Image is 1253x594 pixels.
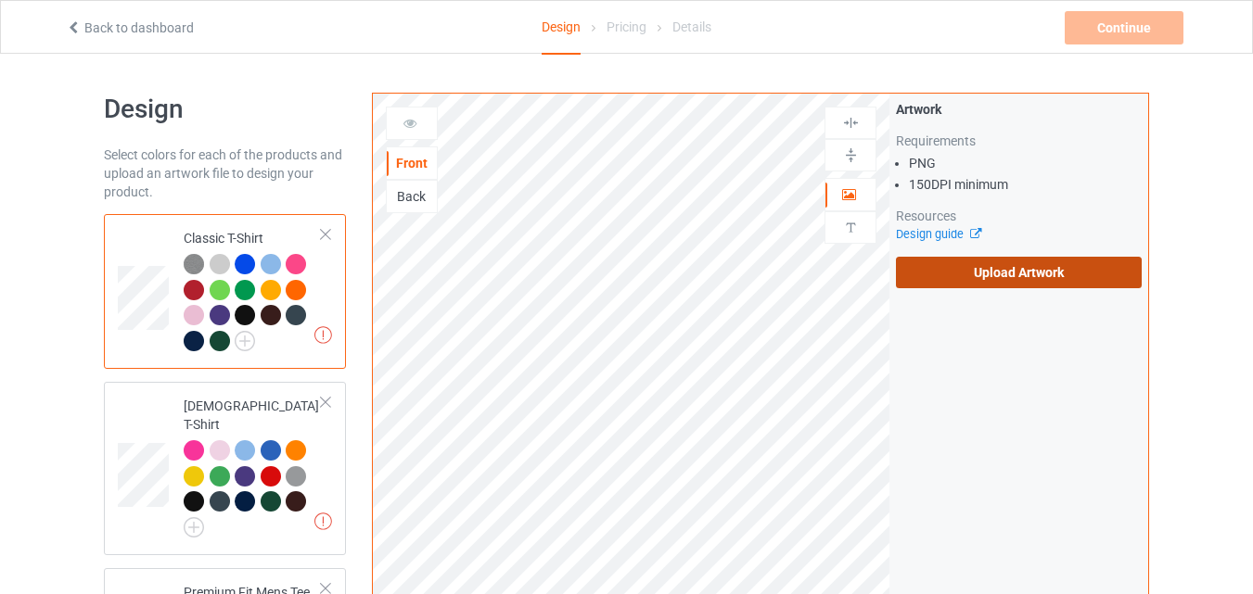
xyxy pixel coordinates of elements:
[314,512,332,530] img: exclamation icon
[896,227,980,241] a: Design guide
[896,207,1142,225] div: Resources
[66,20,194,35] a: Back to dashboard
[542,1,581,55] div: Design
[104,214,346,369] div: Classic T-Shirt
[909,175,1142,194] li: 150 DPI minimum
[842,219,860,236] img: svg%3E%0A
[235,331,255,351] img: svg+xml;base64,PD94bWwgdmVyc2lvbj0iMS4wIiBlbmNvZGluZz0iVVRGLTgiPz4KPHN2ZyB3aWR0aD0iMjJweCIgaGVpZ2...
[104,145,346,201] div: Select colors for each of the products and upload an artwork file to design your product.
[184,397,322,531] div: [DEMOGRAPHIC_DATA] T-Shirt
[314,326,332,344] img: exclamation icon
[842,146,860,164] img: svg%3E%0A
[104,93,346,126] h1: Design
[607,1,646,53] div: Pricing
[672,1,711,53] div: Details
[387,154,437,172] div: Front
[842,114,860,132] img: svg%3E%0A
[896,132,1142,150] div: Requirements
[896,257,1142,288] label: Upload Artwork
[104,382,346,555] div: [DEMOGRAPHIC_DATA] T-Shirt
[896,100,1142,119] div: Artwork
[909,154,1142,172] li: PNG
[184,517,204,537] img: svg+xml;base64,PD94bWwgdmVyc2lvbj0iMS4wIiBlbmNvZGluZz0iVVRGLTgiPz4KPHN2ZyB3aWR0aD0iMjJweCIgaGVpZ2...
[184,254,204,274] img: heather_texture.png
[184,229,322,349] div: Classic T-Shirt
[387,187,437,206] div: Back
